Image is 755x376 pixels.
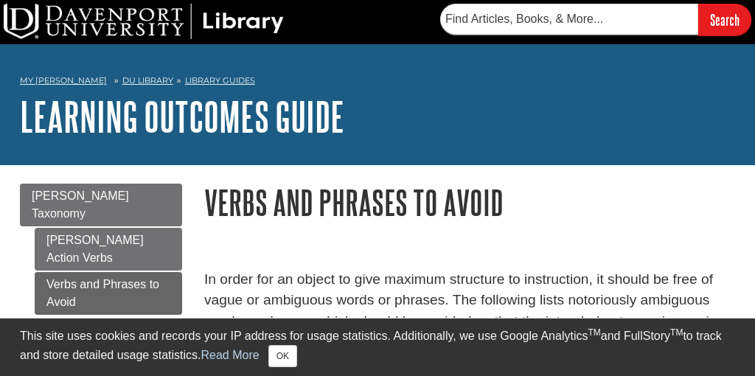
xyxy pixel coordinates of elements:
h1: Verbs and Phrases to Avoid [204,184,735,221]
a: [PERSON_NAME] Taxonomy [20,184,182,226]
img: DU Library [4,4,284,39]
a: Read More [201,349,259,361]
a: [PERSON_NAME] Action Verbs [35,228,182,271]
a: My [PERSON_NAME] [20,74,107,87]
a: Learning Outcomes Guide [20,94,344,139]
input: Find Articles, Books, & More... [440,4,698,35]
form: Searches DU Library's articles, books, and more [440,4,751,35]
div: This site uses cookies and records your IP address for usage statistics. Additionally, we use Goo... [20,327,735,367]
sup: TM [670,327,683,338]
a: Library Guides [185,75,255,86]
span: [PERSON_NAME] Taxonomy [32,189,129,220]
a: Verbs and Phrases to Avoid [35,272,182,315]
a: DU Library [122,75,173,86]
sup: TM [588,327,600,338]
button: Close [268,345,297,367]
p: In order for an object to give maximum structure to instruction, it should be free of vague or am... [204,269,735,354]
nav: breadcrumb [20,71,735,94]
input: Search [698,4,751,35]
